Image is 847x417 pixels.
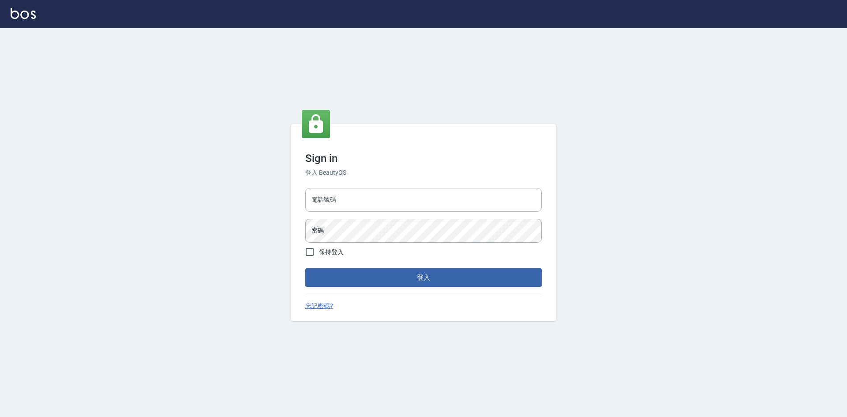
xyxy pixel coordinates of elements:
h3: Sign in [305,152,542,165]
a: 忘記密碼? [305,301,333,311]
img: Logo [11,8,36,19]
h6: 登入 BeautyOS [305,168,542,177]
span: 保持登入 [319,248,344,257]
button: 登入 [305,268,542,287]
